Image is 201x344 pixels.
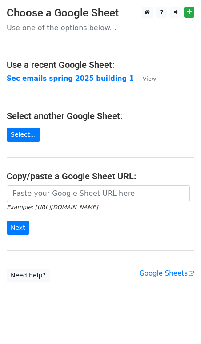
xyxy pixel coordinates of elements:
[7,59,194,70] h4: Use a recent Google Sheet:
[143,75,156,82] small: View
[157,301,201,344] iframe: Chat Widget
[139,269,194,277] a: Google Sheets
[7,171,194,182] h4: Copy/paste a Google Sheet URL:
[7,185,190,202] input: Paste your Google Sheet URL here
[7,7,194,20] h3: Choose a Google Sheet
[7,128,40,142] a: Select...
[7,23,194,32] p: Use one of the options below...
[7,75,134,83] a: Sec emails spring 2025 building 1
[7,111,194,121] h4: Select another Google Sheet:
[7,221,29,235] input: Next
[134,75,156,83] a: View
[7,204,98,210] small: Example: [URL][DOMAIN_NAME]
[7,269,50,282] a: Need help?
